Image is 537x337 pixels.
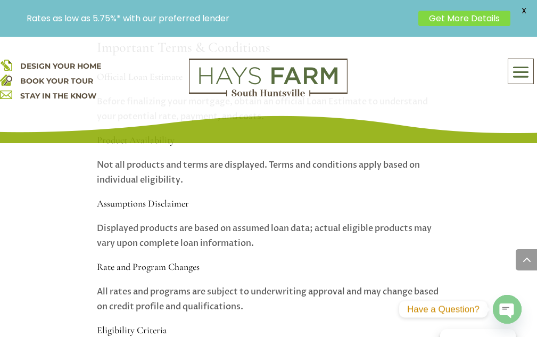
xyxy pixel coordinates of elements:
span: X [516,3,532,19]
div: All rates and programs are subject to underwriting approval and may change based on credit profil... [97,284,441,314]
a: DESIGN YOUR HOME [20,61,101,71]
h5: Assumptions Disclaimer [97,197,441,216]
a: STAY IN THE KNOW [20,91,96,101]
img: Logo [189,59,348,97]
p: Rates as low as 5.75%* with our preferred lender [27,13,413,23]
div: Displayed products are based on assumed loan data; actual eligible products may vary upon complet... [97,221,441,251]
div: Not all products and terms are displayed. Terms and conditions apply based on individual eligibil... [97,158,441,187]
a: BOOK YOUR TOUR [20,76,93,86]
a: hays farm homes huntsville development [189,89,348,99]
h5: Rate and Program Changes [97,260,441,279]
a: Get More Details [418,11,510,26]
